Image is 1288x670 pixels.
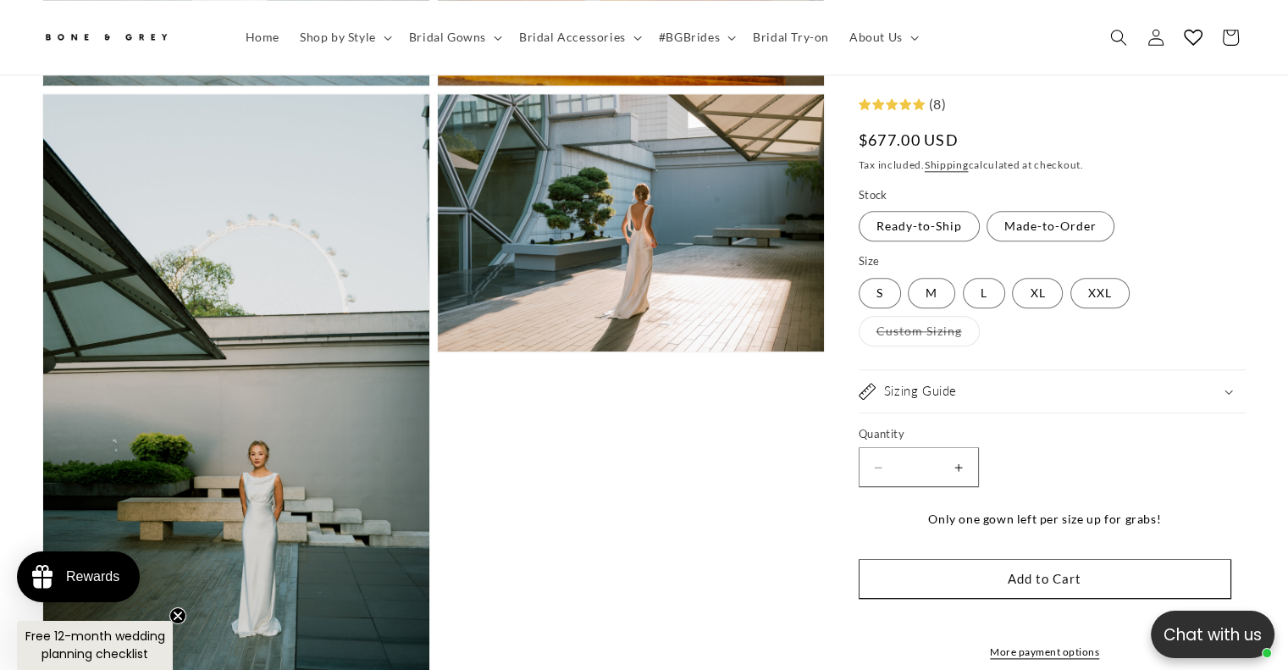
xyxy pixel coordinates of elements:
[186,634,221,652] div: [DATE]
[859,254,882,271] legend: Size
[1070,278,1130,308] label: XXL
[659,30,720,45] span: #BGBrides
[839,19,926,55] summary: About Us
[4,91,229,429] img: 4306369
[484,91,718,644] a: 2033779 [PERSON_NAME] [DATE] I can't say enough wonderful things about [PERSON_NAME] and Bone and...
[859,426,1231,443] label: Quantity
[914,439,948,457] div: [DATE]
[42,24,169,52] img: Bone and Grey Bridal
[1012,278,1063,308] label: XL
[497,439,609,457] div: [PERSON_NAME]
[497,486,705,635] div: I can't say enough wonderful things about [PERSON_NAME] and Bone and [PERSON_NAME]. [PERSON_NAME]...
[290,19,399,55] summary: Shop by Style
[17,621,173,670] div: Free 12-month wedding planning checklistClose teaser
[727,91,961,611] a: 1929164 Ruoshan C [DATE] Thank you so much for the wonderful gown ❤️ I really love it! You know h...
[925,92,947,117] div: (8)
[859,559,1231,599] button: Add to Cart
[753,30,829,45] span: Bridal Try-on
[1151,623,1274,647] p: Chat with us
[963,278,1005,308] label: L
[169,607,186,624] button: Close teaser
[13,634,46,652] div: Min L
[242,91,476,628] a: 3033843 [PERSON_NAME] [DATE] I came across bone and grey on Instagram in the pretty early stage o...
[246,91,472,430] img: 3033843
[740,486,948,602] div: Thank you so much for the wonderful gown ❤️ I really love it! You know how hard is it to do an on...
[859,509,1231,530] div: Only one gown left per size up for grabs!
[409,30,486,45] span: Bridal Gowns
[970,91,1203,498] a: 1434429 [PERSON_NAME] [DATE] I ordered this dress for my wedding with a time crunch. [PERSON_NAME...
[1100,19,1137,56] summary: Search
[235,19,290,55] a: Home
[982,532,992,551] div: V
[66,569,119,584] div: Rewards
[859,645,1231,661] a: More payment options
[859,316,980,346] label: Custom Sizing
[859,370,1246,413] summary: Sizing Guide
[186,438,221,457] div: [DATE]
[859,130,959,152] span: $677.00 USD
[399,19,509,55] summary: Bridal Gowns
[908,278,955,308] label: M
[987,212,1114,242] label: Made-to-Order
[732,91,957,430] img: 1929164
[1091,30,1203,59] button: Write a review
[740,439,808,457] div: Ruoshan C
[519,30,626,45] span: Bridal Accessories
[1156,326,1191,345] div: [DATE]
[255,439,367,457] div: [PERSON_NAME]
[672,439,706,457] div: [DATE]
[255,486,463,619] div: I came across bone and grey on Instagram in the pretty early stage of my wedding planning. I was ...
[859,187,889,204] legend: Stock
[13,438,124,457] div: [PERSON_NAME]
[25,628,165,662] span: Free 12-month wedding planning checklist
[925,159,969,172] a: Shipping
[859,158,1246,174] div: Tax included. calculated at checkout.
[489,91,714,430] img: 2033779
[884,383,957,400] h2: Sizing Guide
[13,485,221,601] div: If there were 6 stars, I’d give it. So thorough, so conscientious, delightful correspondence. Eve...
[982,326,1094,345] div: [PERSON_NAME]
[974,91,1199,317] img: 1434429
[36,17,218,58] a: Bone and Grey Bridal
[649,19,743,55] summary: #BGBrides
[859,212,980,242] label: Ready-to-Ship
[428,439,463,457] div: [DATE]
[849,30,903,45] span: About Us
[743,19,839,55] a: Bridal Try-on
[982,374,1191,490] div: I ordered this dress for my wedding with a time crunch. [PERSON_NAME] was extremely helpful with ...
[1156,532,1191,551] div: [DATE]
[859,278,901,308] label: S
[1151,611,1274,658] button: Open chatbox
[509,19,649,55] summary: Bridal Accessories
[300,30,376,45] span: Shop by Style
[246,30,279,45] span: Home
